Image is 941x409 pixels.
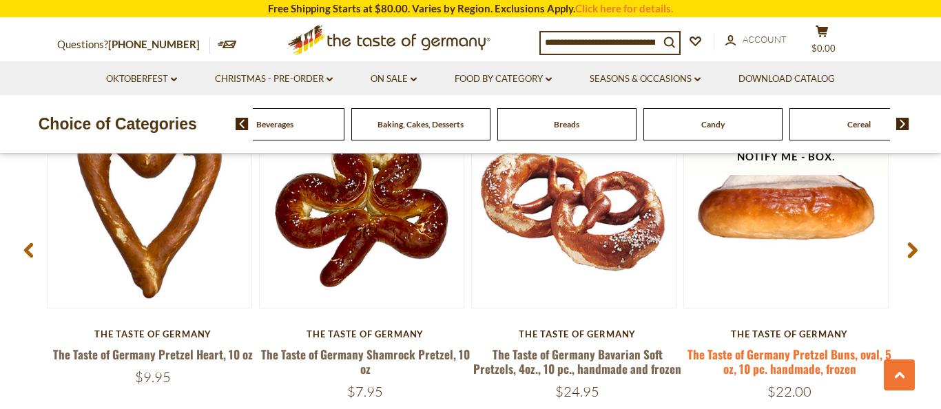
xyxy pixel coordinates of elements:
p: Questions? [57,36,210,54]
img: The Taste of Germany Pretzel Buns, oval, 5 oz, 10 pc. handmade, frozen [684,104,888,308]
span: $7.95 [347,383,383,400]
a: Download Catalog [738,72,835,87]
a: Christmas - PRE-ORDER [215,72,333,87]
img: The Taste of Germany Shamrock Pretzel, 10 oz [260,104,464,308]
a: Baking, Cakes, Desserts [378,119,464,129]
span: $9.95 [135,368,171,386]
a: Seasons & Occasions [590,72,701,87]
a: Oktoberfest [106,72,177,87]
a: Cereal [847,119,871,129]
img: The Taste of Germany Pretzel Heart, 10 oz [48,104,251,308]
div: The Taste of Germany [259,328,471,339]
img: next arrow [896,118,909,130]
a: Breads [554,119,579,129]
a: [PHONE_NUMBER] [108,38,200,50]
div: The Taste of Germany [47,328,259,339]
span: $0.00 [811,43,836,54]
div: The Taste of Germany [471,328,683,339]
a: Click here for details. [575,2,673,14]
div: The Taste of Germany [683,328,896,339]
button: $0.00 [801,25,842,59]
img: The Taste of Germany Bavarian Soft Pretzels, 4oz., 10 pc., handmade and frozen [472,104,676,308]
span: $22.00 [767,383,811,400]
a: Candy [701,119,725,129]
a: Beverages [256,119,293,129]
a: The Taste of Germany Shamrock Pretzel, 10 oz [261,346,470,377]
a: On Sale [371,72,417,87]
a: Account [725,32,787,48]
img: previous arrow [236,118,249,130]
a: The Taste of Germany Bavarian Soft Pretzels, 4oz., 10 pc., handmade and frozen [473,346,681,377]
span: $24.95 [555,383,599,400]
a: The Taste of Germany Pretzel Heart, 10 oz [53,346,253,363]
a: The Taste of Germany Pretzel Buns, oval, 5 oz, 10 pc. handmade, frozen [687,346,891,377]
a: Food By Category [455,72,552,87]
span: Account [743,34,787,45]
